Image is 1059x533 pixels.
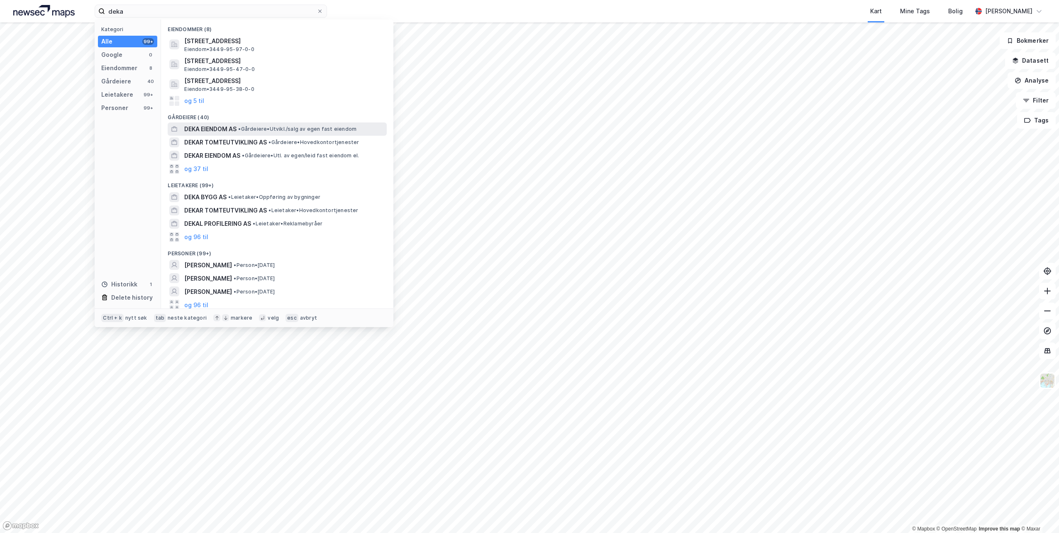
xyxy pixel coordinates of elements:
[948,6,963,16] div: Bolig
[125,315,147,321] div: nytt søk
[912,526,935,532] a: Mapbox
[184,232,208,242] button: og 96 til
[101,50,122,60] div: Google
[101,103,128,113] div: Personer
[937,526,977,532] a: OpenStreetMap
[161,108,393,122] div: Gårdeiere (40)
[184,36,383,46] span: [STREET_ADDRESS]
[234,262,236,268] span: •
[900,6,930,16] div: Mine Tags
[184,86,254,93] span: Eiendom • 3449-95-38-0-0
[1017,112,1056,129] button: Tags
[1039,373,1055,389] img: Z
[234,289,275,295] span: Person • [DATE]
[142,105,154,111] div: 99+
[238,126,241,132] span: •
[184,56,383,66] span: [STREET_ADDRESS]
[154,314,166,322] div: tab
[234,275,275,282] span: Person • [DATE]
[184,66,254,73] span: Eiendom • 3449-95-47-0-0
[1005,52,1056,69] button: Datasett
[147,51,154,58] div: 0
[1016,92,1056,109] button: Filter
[1018,493,1059,533] iframe: Chat Widget
[231,315,252,321] div: markere
[105,5,317,17] input: Søk på adresse, matrikkel, gårdeiere, leietakere eller personer
[101,314,124,322] div: Ctrl + k
[184,151,240,161] span: DEKAR EIENDOM AS
[253,220,322,227] span: Leietaker • Reklamebyråer
[1008,72,1056,89] button: Analyse
[184,96,204,106] button: og 5 til
[101,37,112,46] div: Alle
[234,289,236,295] span: •
[101,26,157,32] div: Kategori
[228,194,320,200] span: Leietaker • Oppføring av bygninger
[184,124,237,134] span: DEKA EIENDOM AS
[1000,32,1056,49] button: Bokmerker
[161,20,393,34] div: Eiendommer (8)
[228,194,231,200] span: •
[13,5,75,17] img: logo.a4113a55bc3d86da70a041830d287a7e.svg
[101,279,137,289] div: Historikk
[2,521,39,531] a: Mapbox homepage
[1018,493,1059,533] div: Kontrollprogram for chat
[184,287,232,297] span: [PERSON_NAME]
[268,315,279,321] div: velg
[101,90,133,100] div: Leietakere
[242,152,244,159] span: •
[142,38,154,45] div: 99+
[184,300,208,310] button: og 96 til
[147,65,154,71] div: 8
[870,6,882,16] div: Kart
[238,126,356,132] span: Gårdeiere • Utvikl./salg av egen fast eiendom
[242,152,359,159] span: Gårdeiere • Utl. av egen/leid fast eiendom el.
[184,46,254,53] span: Eiendom • 3449-95-97-0-0
[111,293,153,303] div: Delete history
[234,275,236,281] span: •
[147,78,154,85] div: 40
[268,207,358,214] span: Leietaker • Hovedkontortjenester
[142,91,154,98] div: 99+
[101,63,137,73] div: Eiendommer
[184,137,267,147] span: DEKAR TOMTEUTVIKLING AS
[161,244,393,259] div: Personer (99+)
[101,76,131,86] div: Gårdeiere
[184,76,383,86] span: [STREET_ADDRESS]
[985,6,1032,16] div: [PERSON_NAME]
[184,164,208,174] button: og 37 til
[147,281,154,288] div: 1
[184,205,267,215] span: DEKAR TOMTEUTVIKLING AS
[268,207,271,213] span: •
[979,526,1020,532] a: Improve this map
[234,262,275,269] span: Person • [DATE]
[184,274,232,284] span: [PERSON_NAME]
[184,219,251,229] span: DEKAL PROFILERING AS
[161,176,393,191] div: Leietakere (99+)
[268,139,359,146] span: Gårdeiere • Hovedkontortjenester
[253,220,255,227] span: •
[168,315,207,321] div: neste kategori
[184,260,232,270] span: [PERSON_NAME]
[285,314,298,322] div: esc
[268,139,271,145] span: •
[300,315,317,321] div: avbryt
[184,192,227,202] span: DEKA BYGG AS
